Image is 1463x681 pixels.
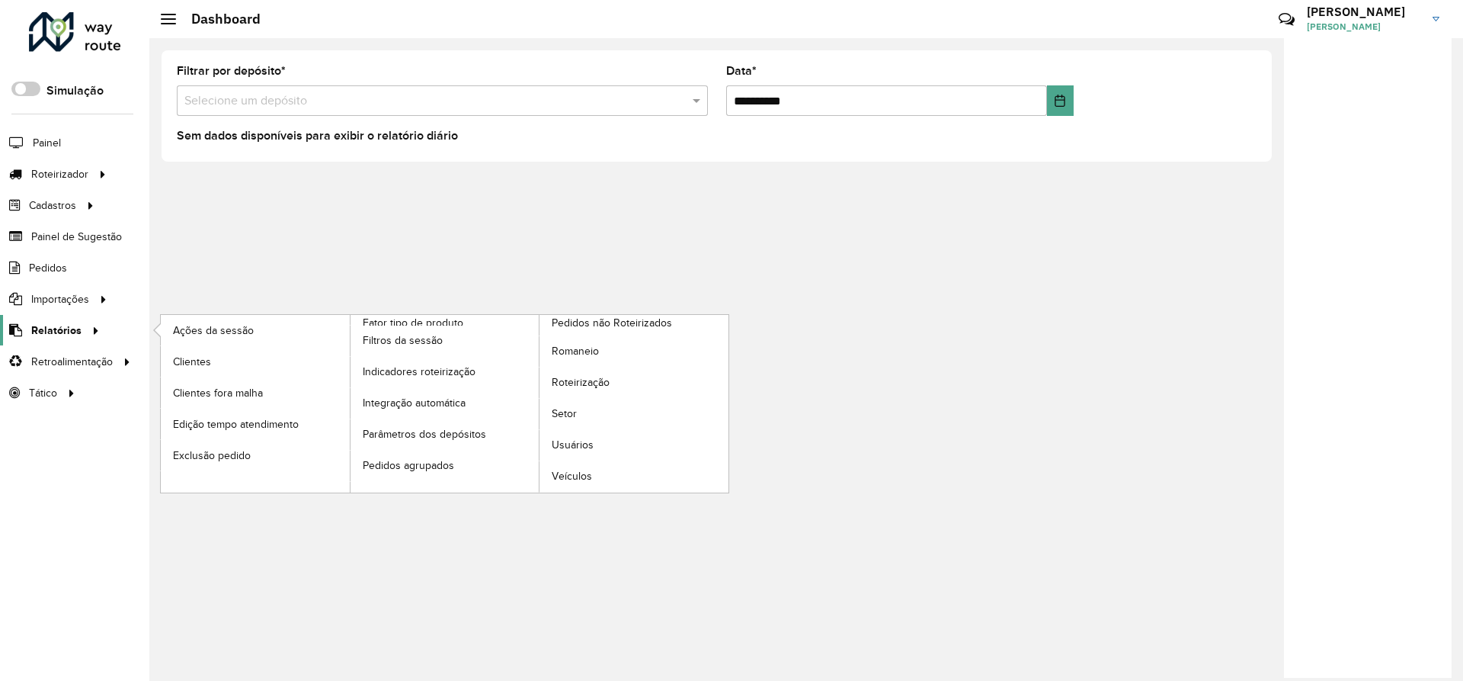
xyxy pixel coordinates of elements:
[363,364,475,380] span: Indicadores roteirização
[29,385,57,401] span: Tático
[539,368,728,398] a: Roteirização
[726,62,757,80] label: Data
[351,388,539,419] a: Integração automática
[351,326,539,356] a: Filtros da sessão
[351,357,539,387] a: Indicadores roteirização
[539,336,728,367] a: Romaneio
[161,377,350,408] a: Clientes fora malha
[552,468,592,484] span: Veículos
[161,315,350,345] a: Ações da sessão
[161,315,539,492] a: Fator tipo de produto
[33,135,61,151] span: Painel
[29,198,76,214] span: Cadastros
[552,315,672,331] span: Pedidos não Roteirizados
[1270,3,1303,36] a: Contato Rápido
[552,343,599,359] span: Romaneio
[351,451,539,481] a: Pedidos agrupados
[173,323,254,339] span: Ações da sessão
[552,406,577,422] span: Setor
[46,82,104,100] label: Simulação
[176,11,261,27] h2: Dashboard
[539,461,728,492] a: Veículos
[1307,20,1421,34] span: [PERSON_NAME]
[177,62,286,80] label: Filtrar por depósito
[552,437,594,453] span: Usuários
[173,354,211,370] span: Clientes
[363,395,466,411] span: Integração automática
[539,399,728,429] a: Setor
[363,426,486,442] span: Parâmetros dos depósitos
[29,260,67,276] span: Pedidos
[351,315,729,492] a: Pedidos não Roteirizados
[31,354,113,370] span: Retroalimentação
[351,419,539,450] a: Parâmetros dos depósitos
[161,440,350,471] a: Exclusão pedido
[363,332,443,349] span: Filtros da sessão
[363,315,463,331] span: Fator tipo de produto
[161,409,350,439] a: Edição tempo atendimento
[173,448,251,464] span: Exclusão pedido
[31,323,82,339] span: Relatórios
[173,416,299,432] span: Edição tempo atendimento
[31,229,122,245] span: Painel de Sugestão
[363,458,454,474] span: Pedidos agrupados
[31,291,89,307] span: Importações
[177,127,458,145] label: Sem dados disponíveis para exibir o relatório diário
[1307,5,1421,19] h3: [PERSON_NAME]
[539,430,728,461] a: Usuários
[161,346,350,377] a: Clientes
[173,385,263,401] span: Clientes fora malha
[552,374,610,390] span: Roteirização
[1047,85,1074,116] button: Choose Date
[31,166,88,182] span: Roteirizador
